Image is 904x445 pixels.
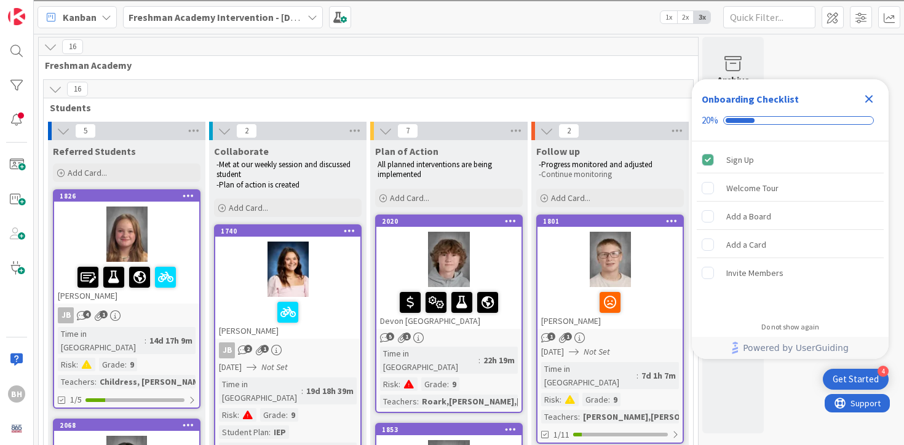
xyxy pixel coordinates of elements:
span: 1 [547,333,555,341]
div: Time in [GEOGRAPHIC_DATA] [58,327,145,354]
span: -Plan of action is created [216,179,299,190]
div: Teachers [541,410,578,423]
div: Risk [541,393,560,406]
div: [PERSON_NAME] [215,297,360,339]
div: BOOK [5,361,899,372]
div: Journal [5,160,899,171]
span: : [237,408,239,422]
span: All planned interventions are being implemented [378,159,494,179]
div: This outline has no content. Would you like to delete it? [5,261,899,272]
div: 1740 [221,227,360,235]
div: Invite Members is incomplete. [697,259,884,286]
div: [PERSON_NAME] [54,262,199,304]
p: -Continue monitoring [539,170,681,179]
span: Students [50,101,678,114]
div: Television/Radio [5,193,899,204]
span: : [95,375,97,388]
span: : [301,384,303,398]
div: 9 [449,377,459,391]
div: 1853 [376,424,521,435]
div: Childress, [PERSON_NAME], S... [97,375,226,388]
div: Newspaper [5,182,899,193]
img: Visit kanbanzone.com [8,8,25,25]
div: Checklist Container [692,79,889,359]
div: Time in [GEOGRAPHIC_DATA] [219,377,301,404]
div: ??? [5,250,899,261]
span: : [447,377,449,391]
div: CANCEL [5,317,899,328]
div: JOURNAL [5,383,899,394]
div: JB [58,307,74,323]
div: Add a Card [726,237,766,252]
span: Plan of Action [375,145,438,157]
div: Add a Card is incomplete. [697,231,884,258]
span: Freshman Academy [45,59,683,71]
span: : [269,425,271,439]
div: Move To ... [5,27,899,38]
div: Download [5,116,899,127]
div: 1801 [537,216,683,227]
div: Roark,[PERSON_NAME],[PERSON_NAME]... [419,395,592,408]
div: Welcome Tour [726,181,779,195]
div: Student Plan [219,425,269,439]
div: 9 [610,393,621,406]
div: Checklist items [692,141,889,314]
span: Add Card... [68,167,107,178]
div: [PERSON_NAME] [537,287,683,329]
div: 1826[PERSON_NAME] [54,191,199,304]
span: Follow up [536,145,580,157]
span: 2 [236,124,257,138]
span: Collaborate [214,145,269,157]
div: 22h 19m [480,353,518,367]
div: 1801 [543,217,683,226]
a: 1801[PERSON_NAME][DATE]Not SetTime in [GEOGRAPHIC_DATA]:7d 1h 7mRisk:Grade:9Teachers:[PERSON_NAME... [536,215,684,444]
div: Grade [260,408,286,422]
div: Risk [219,408,237,422]
div: Footer [692,337,889,359]
span: 7 [397,124,418,138]
div: Rename [5,71,899,82]
span: -Progress monitored and adjusted [539,159,652,170]
div: BH [8,385,25,403]
span: 1 [564,333,572,341]
div: Magazine [5,171,899,182]
span: 2 [244,345,252,353]
div: Add a Board [726,209,771,224]
div: MOVE [5,328,899,339]
span: Powered by UserGuiding [743,341,849,355]
div: Search for Source [5,149,899,160]
div: Sign Up [726,152,754,167]
span: 16 [67,82,88,96]
div: Checklist progress: 20% [702,115,879,126]
a: Powered by UserGuiding [698,337,882,359]
span: : [478,353,480,367]
div: Grade [582,393,608,406]
div: Close Checklist [859,89,879,109]
i: Not Set [261,361,288,372]
div: Welcome Tour is incomplete. [697,175,884,202]
div: 19d 18h 39m [303,384,357,398]
span: 1/11 [553,428,569,441]
span: Add Card... [229,202,268,213]
div: Do not show again [761,322,819,332]
div: 2068 [60,421,199,430]
input: Search sources [5,405,114,418]
div: JB [219,342,235,358]
span: 16 [62,39,83,54]
span: : [417,395,419,408]
div: 2020Devon [GEOGRAPHIC_DATA] [376,216,521,329]
div: Time in [GEOGRAPHIC_DATA] [380,347,478,374]
div: 7d 1h 7m [638,369,679,382]
span: 1 [403,333,411,341]
span: [DATE] [541,345,564,358]
div: Sign Up is complete. [697,146,884,173]
span: 1 [100,310,108,318]
span: Referred Students [53,145,136,157]
div: Invite Members [726,266,783,280]
div: DELETE [5,283,899,294]
img: avatar [8,420,25,437]
div: Sign out [5,60,899,71]
div: Time in [GEOGRAPHIC_DATA] [541,362,636,389]
div: JB [215,342,360,358]
div: 2068 [54,420,199,431]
